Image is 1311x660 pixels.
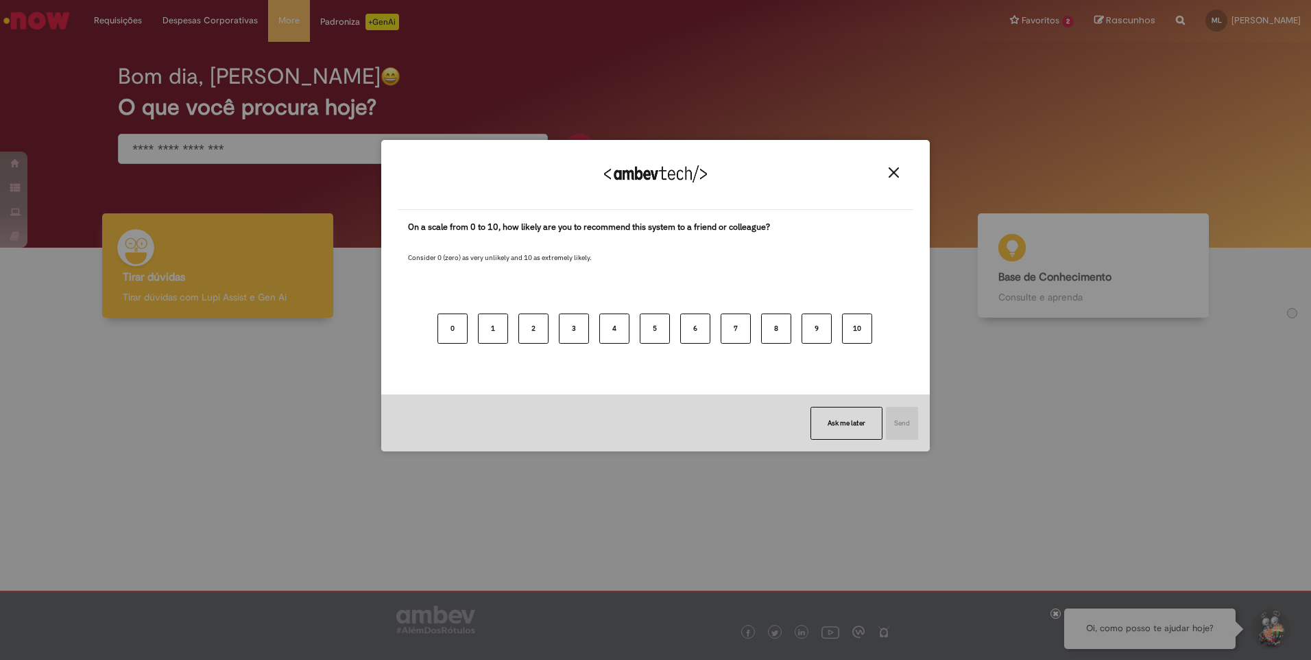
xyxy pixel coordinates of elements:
[802,314,832,344] button: 9
[721,314,751,344] button: 7
[559,314,589,344] button: 3
[680,314,710,344] button: 6
[408,220,770,233] label: On a scale from 0 to 10, how likely are you to recommend this system to a friend or colleague?
[408,237,592,263] label: Consider 0 (zero) as very unlikely and 10 as extremely likely.
[640,314,670,344] button: 5
[810,407,882,440] button: Ask me later
[761,314,791,344] button: 8
[518,314,549,344] button: 2
[478,314,508,344] button: 1
[842,314,872,344] button: 10
[885,167,903,178] button: Close
[889,167,899,178] img: Close
[437,314,468,344] button: 0
[599,314,629,344] button: 4
[604,165,707,182] img: Logo Ambevtech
